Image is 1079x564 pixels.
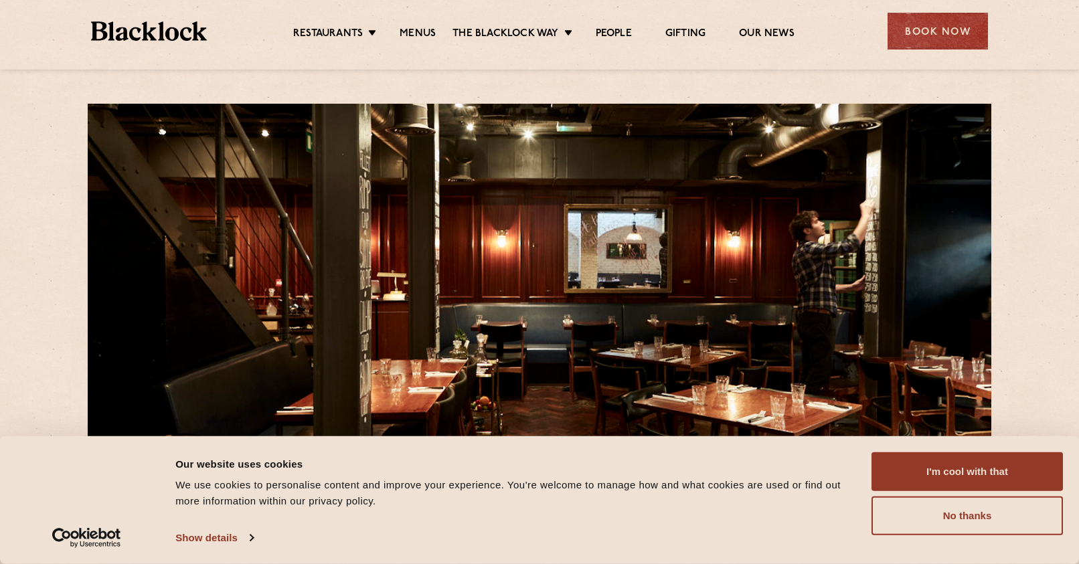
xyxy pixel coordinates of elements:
div: We use cookies to personalise content and improve your experience. You're welcome to manage how a... [175,477,841,509]
button: I'm cool with that [871,452,1063,491]
button: No thanks [871,496,1063,535]
a: Restaurants [293,27,363,42]
a: Menus [400,27,436,42]
a: Usercentrics Cookiebot - opens in a new window [28,528,145,548]
a: Our News [739,27,795,42]
a: The Blacklock Way [452,27,558,42]
div: Our website uses cookies [175,456,841,472]
img: BL_Textured_Logo-footer-cropped.svg [91,21,207,41]
a: Show details [175,528,253,548]
div: Book Now [888,13,988,50]
a: Gifting [665,27,705,42]
a: People [596,27,632,42]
